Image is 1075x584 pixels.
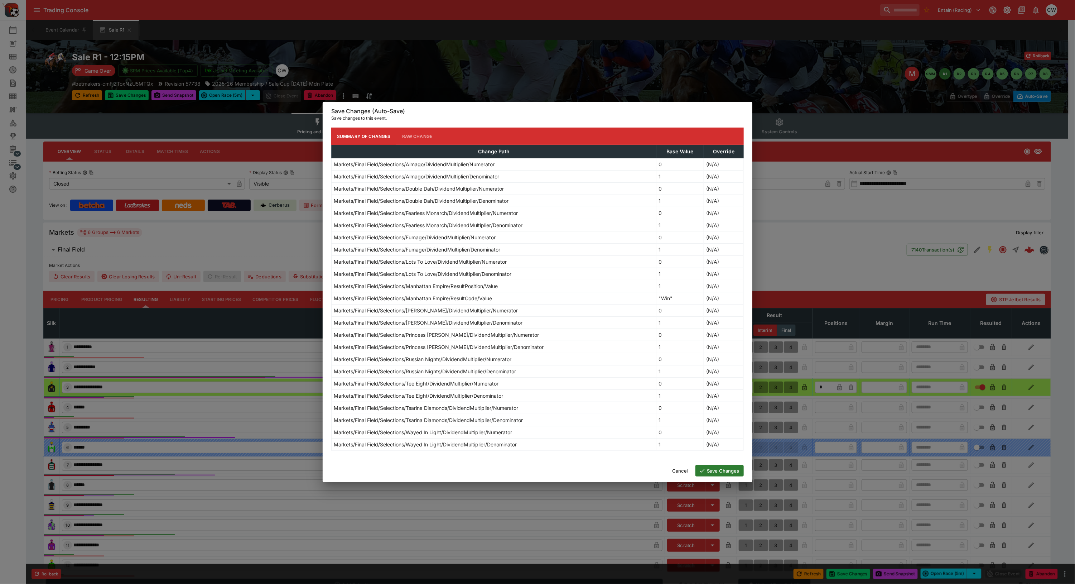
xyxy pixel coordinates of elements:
th: Override [704,145,744,158]
td: 1 [656,317,704,329]
td: (N/A) [704,171,744,183]
td: (N/A) [704,195,744,207]
p: Markets/Final Field/Selections/Tee Eight/DividendMultiplier/Denominator [334,392,503,399]
td: (N/A) [704,402,744,414]
p: Markets/Final Field/Selections/Tee Eight/DividendMultiplier/Numerator [334,380,498,387]
td: (N/A) [704,414,744,426]
td: (N/A) [704,231,744,244]
p: Markets/Final Field/Selections/[PERSON_NAME]/DividendMultiplier/Denominator [334,319,522,326]
td: 0 [656,158,704,171]
p: Markets/Final Field/Selections/Fumage/DividendMultiplier/Denominator [334,246,500,253]
td: 0 [656,207,704,219]
p: Markets/Final Field/Selections/Princess [PERSON_NAME]/DividendMultiplier/Numerator [334,331,539,339]
td: 0 [656,183,704,195]
td: (N/A) [704,158,744,171]
td: 1 [656,414,704,426]
td: (N/A) [704,390,744,402]
p: Markets/Final Field/Selections/Lots To Love/DividendMultiplier/Denominator [334,270,511,278]
td: 1 [656,365,704,378]
p: Markets/Final Field/Selections/Double Dah/DividendMultiplier/Denominator [334,197,508,205]
p: Markets/Final Field/Selections/Almago/DividendMultiplier/Numerator [334,161,495,168]
button: Cancel [668,465,693,477]
td: (N/A) [704,378,744,390]
td: (N/A) [704,329,744,341]
td: (N/A) [704,244,744,256]
button: Raw Change [396,128,438,145]
td: (N/A) [704,305,744,317]
td: 1 [656,244,704,256]
td: 0 [656,378,704,390]
td: (N/A) [704,207,744,219]
td: (N/A) [704,256,744,268]
td: 0 [656,353,704,365]
td: (N/A) [704,317,744,329]
th: Base Value [656,145,704,158]
p: Markets/Final Field/Selections/Wayed In Light/DividendMultiplier/Numerator [334,429,512,436]
td: (N/A) [704,268,744,280]
td: 0 [656,402,704,414]
button: Save Changes [695,465,744,477]
td: (N/A) [704,183,744,195]
p: Markets/Final Field/Selections/Double Dah/DividendMultiplier/Numerator [334,185,504,192]
td: 1 [656,341,704,353]
p: Markets/Final Field/Selections/Russian Nights/DividendMultiplier/Denominator [334,368,516,375]
p: Save changes to this event. [331,115,744,122]
td: (N/A) [704,292,744,305]
p: Markets/Final Field/Selections/[PERSON_NAME]/DividendMultiplier/Numerator [334,307,518,314]
p: Markets/Final Field/Selections/Tsarina Diamonds/DividendMultiplier/Numerator [334,404,518,412]
td: (N/A) [704,219,744,231]
td: (N/A) [704,280,744,292]
td: 1 [656,439,704,451]
td: 0 [656,231,704,244]
p: Markets/Final Field/Selections/Princess [PERSON_NAME]/DividendMultiplier/Denominator [334,343,544,351]
p: Markets/Final Field/Selections/Manhattan Empire/ResultPosition/Value [334,282,498,290]
p: Markets/Final Field/Selections/Wayed In Light/DividendMultiplier/Denominator [334,441,517,448]
p: Markets/Final Field/Selections/Manhattan Empire/ResultCode/Value [334,295,492,302]
td: 1 [656,219,704,231]
td: "Win" [656,292,704,305]
p: Markets/Final Field/Selections/Lots To Love/DividendMultiplier/Numerator [334,258,507,265]
p: Markets/Final Field/Selections/Fearless Monarch/DividendMultiplier/Denominator [334,221,522,229]
th: Change Path [332,145,656,158]
td: 0 [656,426,704,439]
td: 0 [656,329,704,341]
h6: Save Changes (Auto-Save) [331,107,744,115]
p: Markets/Final Field/Selections/Fearless Monarch/DividendMultiplier/Numerator [334,209,518,217]
p: Markets/Final Field/Selections/Almago/DividendMultiplier/Denominator [334,173,499,180]
p: Markets/Final Field/Selections/Russian Nights/DividendMultiplier/Numerator [334,355,511,363]
td: 1 [656,268,704,280]
td: (N/A) [704,426,744,439]
td: (N/A) [704,365,744,378]
p: Markets/Final Field/Selections/Fumage/DividendMultiplier/Numerator [334,234,496,241]
p: Markets/Final Field/Selections/Tsarina Diamonds/DividendMultiplier/Denominator [334,416,523,424]
td: 0 [656,305,704,317]
button: Summary of Changes [331,128,396,145]
td: (N/A) [704,341,744,353]
td: 1 [656,390,704,402]
td: 1 [656,280,704,292]
td: 1 [656,195,704,207]
td: (N/A) [704,353,744,365]
td: 1 [656,171,704,183]
td: 0 [656,256,704,268]
td: (N/A) [704,439,744,451]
